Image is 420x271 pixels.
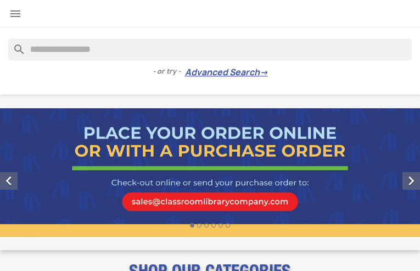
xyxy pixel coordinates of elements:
a: Advanced Search→ [185,67,268,78]
i: search [8,38,21,52]
i:  [402,172,420,190]
span: → [260,67,268,78]
span: - or try - [153,66,185,77]
input: Search [8,38,412,60]
i:  [9,7,22,20]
